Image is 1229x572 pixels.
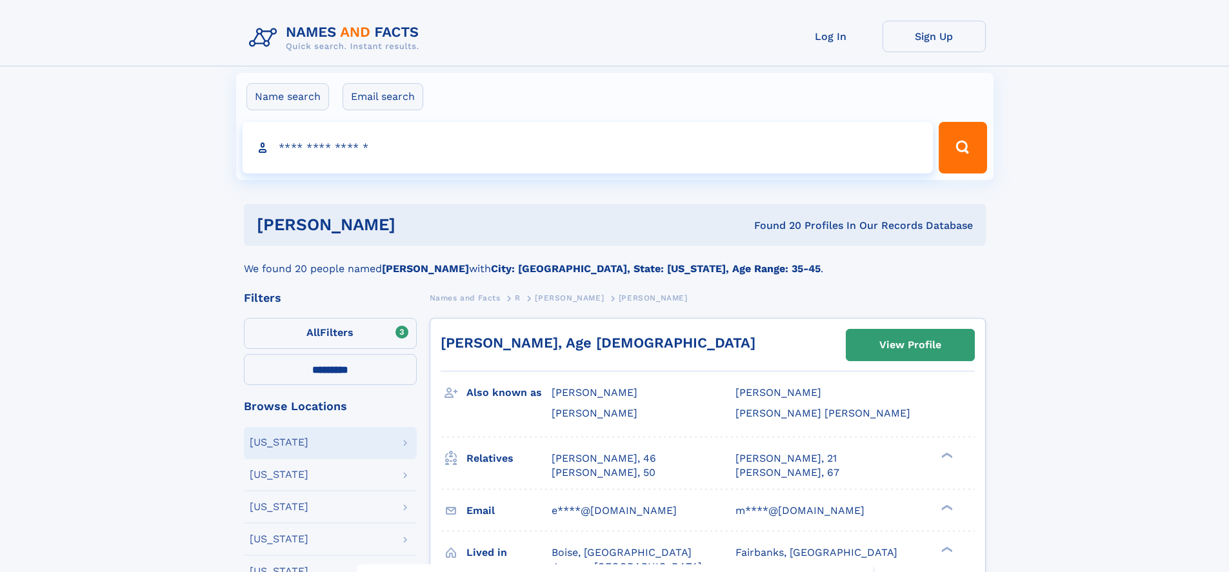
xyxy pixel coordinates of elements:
[466,542,552,564] h3: Lived in
[243,122,934,173] input: search input
[938,503,954,511] div: ❯
[244,246,986,277] div: We found 20 people named with .
[491,262,821,275] b: City: [GEOGRAPHIC_DATA], State: [US_STATE], Age Range: 35-45
[939,122,986,173] button: Search Button
[535,293,604,302] span: [PERSON_NAME]
[244,21,430,55] img: Logo Names and Facts
[246,83,329,110] label: Name search
[430,290,501,306] a: Names and Facts
[552,451,656,466] a: [PERSON_NAME], 46
[879,330,941,360] div: View Profile
[250,469,308,480] div: [US_STATE]
[735,386,821,399] span: [PERSON_NAME]
[382,262,469,275] b: [PERSON_NAME]
[466,382,552,404] h3: Also known as
[466,500,552,522] h3: Email
[257,217,575,233] h1: [PERSON_NAME]
[244,318,417,349] label: Filters
[441,335,755,351] a: [PERSON_NAME], Age [DEMOGRAPHIC_DATA]
[846,330,974,360] a: View Profile
[244,292,417,304] div: Filters
[515,293,521,302] span: R
[735,546,897,558] span: Fairbanks, [GEOGRAPHIC_DATA]
[938,451,954,459] div: ❯
[735,451,837,466] a: [PERSON_NAME], 21
[552,407,637,419] span: [PERSON_NAME]
[515,290,521,306] a: R
[466,448,552,469] h3: Relatives
[552,386,637,399] span: [PERSON_NAME]
[250,534,308,544] div: [US_STATE]
[619,293,688,302] span: [PERSON_NAME]
[306,326,320,339] span: All
[552,466,655,480] a: [PERSON_NAME], 50
[779,21,883,52] a: Log In
[938,545,954,553] div: ❯
[244,400,417,412] div: Browse Locations
[735,407,910,419] span: [PERSON_NAME] [PERSON_NAME]
[250,502,308,512] div: [US_STATE]
[883,21,986,52] a: Sign Up
[575,219,973,233] div: Found 20 Profiles In Our Records Database
[735,466,839,480] a: [PERSON_NAME], 67
[552,546,692,558] span: Boise, [GEOGRAPHIC_DATA]
[535,290,604,306] a: [PERSON_NAME]
[343,83,423,110] label: Email search
[250,437,308,448] div: [US_STATE]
